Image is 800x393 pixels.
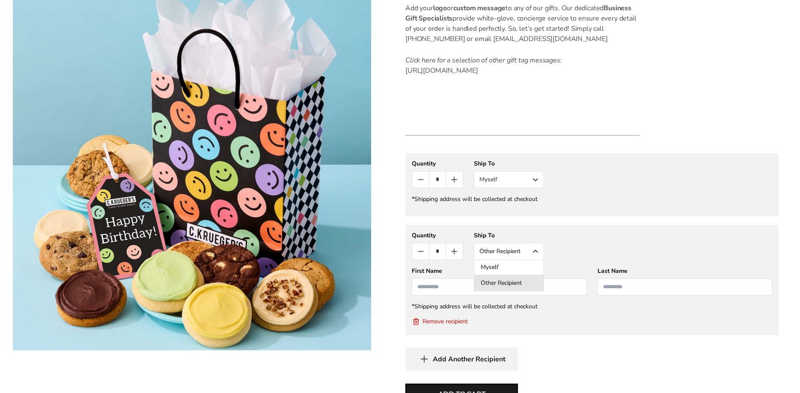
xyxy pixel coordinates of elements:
[405,225,779,335] gfm-form: New recipient
[474,160,544,168] div: Ship To
[474,260,544,275] button: Myself
[598,267,772,275] div: Last Name
[405,56,562,65] em: Click here for a selection of other gift tag messages:
[598,278,772,295] input: Last Name
[412,160,463,168] div: Quantity
[433,355,506,363] span: Add Another Recipient
[474,171,544,188] button: Myself
[446,243,463,260] button: Count plus
[474,275,544,291] button: Other Recipient
[429,171,446,188] input: Quantity
[405,3,636,44] span: Add your or to any of our gifts. Our dedicated provide white-glove, concierge service to ensure e...
[405,66,478,75] span: [URL][DOMAIN_NAME]
[453,3,506,13] strong: custom message
[412,231,463,239] div: Quantity
[412,278,586,295] input: First Name
[474,231,544,239] div: Ship To
[433,3,447,13] strong: logo
[412,302,772,310] div: *Shipping address will be collected at checkout
[7,360,89,386] iframe: Sign Up via Text for Offers
[412,195,772,203] div: *Shipping address will be collected at checkout
[405,153,779,216] gfm-form: New recipient
[412,171,429,188] button: Count minus
[405,3,631,23] strong: Business Gift Specialists
[474,243,544,260] button: Other Recipient
[446,171,463,188] button: Count plus
[405,347,518,371] button: Add Another Recipient
[429,243,446,260] input: Quantity
[412,243,429,260] button: Count minus
[412,267,586,275] div: First Name
[412,317,468,326] button: Remove recipient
